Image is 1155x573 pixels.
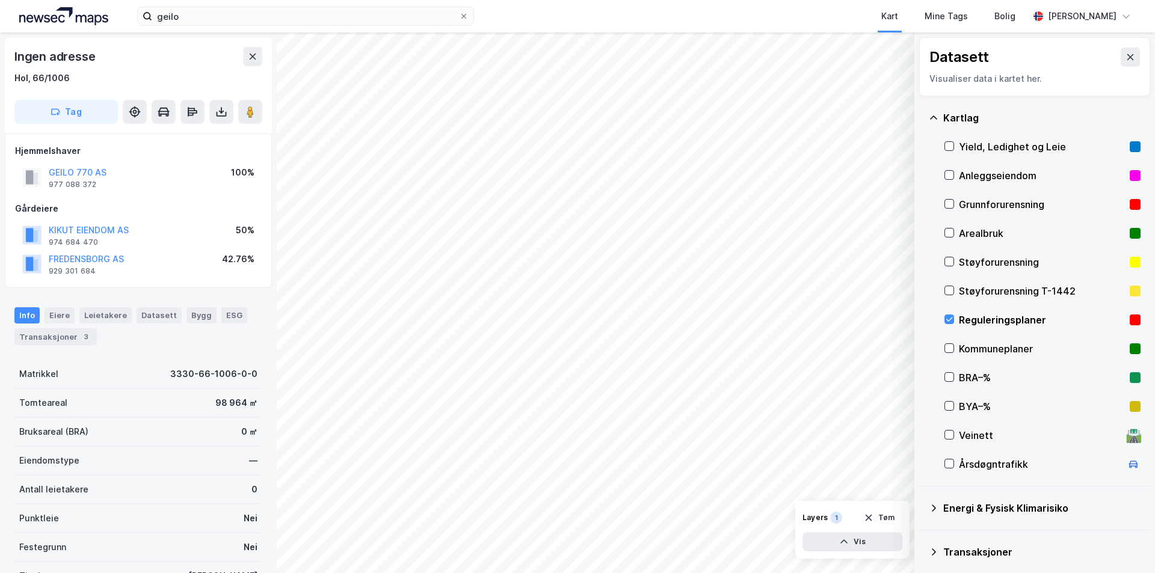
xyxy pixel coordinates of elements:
[19,396,67,410] div: Tomteareal
[959,284,1125,298] div: Støyforurensning T-1442
[152,7,459,25] input: Søk på adresse, matrikkel, gårdeiere, leietakere eller personer
[19,482,88,497] div: Antall leietakere
[959,457,1121,471] div: Årsdøgntrafikk
[14,328,97,345] div: Transaksjoner
[49,237,98,247] div: 974 684 470
[236,223,254,237] div: 50%
[802,513,828,522] div: Layers
[19,7,108,25] img: logo.a4113a55bc3d86da70a041830d287a7e.svg
[959,313,1125,327] div: Reguleringsplaner
[925,9,968,23] div: Mine Tags
[14,47,97,66] div: Ingen adresse
[231,165,254,180] div: 100%
[15,144,262,158] div: Hjemmelshaver
[221,307,247,323] div: ESG
[249,453,257,468] div: —
[959,428,1121,443] div: Veinett
[943,111,1141,125] div: Kartlag
[959,399,1125,414] div: BYA–%
[830,512,842,524] div: 1
[137,307,182,323] div: Datasett
[14,307,40,323] div: Info
[222,252,254,266] div: 42.76%
[241,424,257,439] div: 0 ㎡
[1095,515,1155,573] iframe: Chat Widget
[251,482,257,497] div: 0
[959,342,1125,356] div: Kommuneplaner
[1048,9,1116,23] div: [PERSON_NAME]
[929,72,1140,86] div: Visualiser data i kartet her.
[79,307,132,323] div: Leietakere
[943,501,1141,515] div: Energi & Fysisk Klimarisiko
[244,511,257,526] div: Nei
[929,47,989,67] div: Datasett
[186,307,217,323] div: Bygg
[170,367,257,381] div: 3330-66-1006-0-0
[959,139,1125,154] div: Yield, Ledighet og Leie
[14,100,118,124] button: Tag
[802,532,902,551] button: Vis
[1095,515,1155,573] div: Kontrollprogram for chat
[994,9,1015,23] div: Bolig
[959,197,1125,212] div: Grunnforurensning
[943,545,1141,559] div: Transaksjoner
[19,511,59,526] div: Punktleie
[19,453,79,468] div: Eiendomstype
[19,540,66,554] div: Festegrunn
[1126,427,1142,443] div: 🛣️
[49,180,96,189] div: 977 088 372
[15,201,262,216] div: Gårdeiere
[80,331,92,343] div: 3
[215,396,257,410] div: 98 964 ㎡
[19,367,58,381] div: Matrikkel
[244,540,257,554] div: Nei
[856,508,902,527] button: Tøm
[19,424,88,439] div: Bruksareal (BRA)
[14,71,70,85] div: Hol, 66/1006
[959,255,1125,269] div: Støyforurensning
[45,307,75,323] div: Eiere
[959,226,1125,241] div: Arealbruk
[881,9,898,23] div: Kart
[959,168,1125,183] div: Anleggseiendom
[959,370,1125,385] div: BRA–%
[49,266,96,276] div: 929 301 684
